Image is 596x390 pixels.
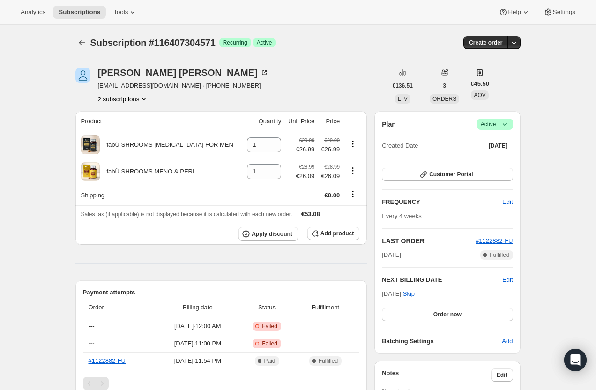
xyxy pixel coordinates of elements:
span: Active [481,120,509,129]
button: [DATE] [483,139,513,152]
span: [DATE] · 11:54 PM [158,356,237,366]
div: Open Intercom Messenger [564,349,587,371]
button: Analytics [15,6,51,19]
button: €136.51 [387,79,418,92]
span: Fulfilled [319,357,338,365]
button: Edit [491,368,513,382]
span: Failed [262,322,277,330]
span: [DATE] [489,142,507,150]
span: Billing date [158,303,237,312]
small: €28.99 [324,164,340,170]
button: Create order [463,36,508,49]
span: €136.51 [393,82,413,90]
span: Order now [433,311,462,318]
img: product img [81,162,100,181]
th: Price [317,111,343,132]
span: Subscriptions [59,8,100,16]
span: €26.99 [320,145,340,154]
span: €26.99 [296,145,315,154]
a: #1122882-FU [89,357,126,364]
span: [DATE] · [382,290,415,297]
span: Help [508,8,521,16]
h2: Payment attempts [83,288,360,297]
button: Help [493,6,536,19]
span: 3 [443,82,446,90]
th: Shipping [75,185,243,205]
span: Skip [403,289,415,299]
span: Create order [469,39,502,46]
button: Apply discount [238,227,298,241]
span: Shane Sweeney [75,68,90,83]
h6: Batching Settings [382,337,502,346]
span: Analytics [21,8,45,16]
span: LTV [398,96,408,102]
span: AOV [474,92,485,98]
span: Edit [497,371,507,379]
h2: FREQUENCY [382,197,502,207]
span: | [498,120,499,128]
span: Customer Portal [429,171,473,178]
span: Edit [502,197,513,207]
img: product img [81,135,100,154]
th: Order [83,297,156,318]
span: Created Date [382,141,418,150]
th: Unit Price [284,111,317,132]
span: Every 4 weeks [382,212,422,219]
span: Subscription #116407304571 [90,37,216,48]
span: Status [242,303,291,312]
span: €26.09 [296,172,315,181]
div: fabÜ SHROOMS [MEDICAL_DATA] FOR MEN [100,140,233,150]
span: Active [257,39,272,46]
button: Product actions [98,94,149,104]
span: Add product [320,230,354,237]
span: Paid [264,357,276,365]
a: #1122882-FU [476,237,513,244]
th: Product [75,111,243,132]
span: €0.00 [325,192,340,199]
span: [DATE] · 11:00 PM [158,339,237,348]
button: Order now [382,308,513,321]
span: Settings [553,8,575,16]
span: Apply discount [252,230,292,238]
button: #1122882-FU [476,236,513,246]
span: €26.09 [320,172,340,181]
span: Sales tax (if applicable) is not displayed because it is calculated with each new order. [81,211,292,217]
span: Recurring [223,39,247,46]
button: Shipping actions [345,189,360,199]
button: 3 [437,79,452,92]
h3: Notes [382,368,491,382]
button: Skip [397,286,420,301]
button: Product actions [345,139,360,149]
h2: LAST ORDER [382,236,476,246]
span: [EMAIL_ADDRESS][DOMAIN_NAME] · [PHONE_NUMBER] [98,81,269,90]
h2: Plan [382,120,396,129]
button: Edit [497,195,518,210]
div: fabÜ SHROOMS MENO & PERI [100,167,194,176]
button: Subscriptions [53,6,106,19]
div: [PERSON_NAME] [PERSON_NAME] [98,68,269,77]
span: Tools [113,8,128,16]
h2: NEXT BILLING DATE [382,275,502,285]
small: €28.99 [299,164,314,170]
span: --- [89,322,95,330]
span: €45.50 [470,79,489,89]
span: ORDERS [432,96,456,102]
span: Fulfillment [297,303,354,312]
span: Add [502,337,513,346]
span: [DATE] · 12:00 AM [158,322,237,331]
button: Customer Portal [382,168,513,181]
button: Add product [307,227,359,240]
small: €29.99 [299,137,314,143]
button: Edit [502,275,513,285]
small: €29.99 [324,137,340,143]
span: Fulfilled [490,251,509,259]
span: Failed [262,340,277,347]
span: €53.08 [301,210,320,217]
button: Subscriptions [75,36,89,49]
span: [DATE] [382,250,401,260]
nav: Pagination [83,377,360,390]
button: Tools [108,6,143,19]
button: Add [496,334,518,349]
